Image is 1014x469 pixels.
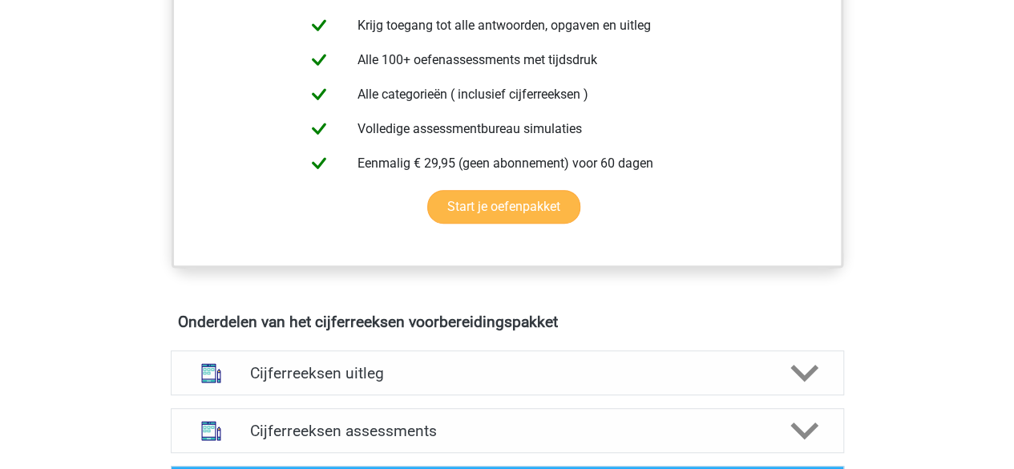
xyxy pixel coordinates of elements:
a: uitleg Cijferreeksen uitleg [164,350,850,395]
img: cijferreeksen uitleg [191,353,232,394]
h4: Cijferreeksen assessments [250,422,765,440]
a: Start je oefenpakket [427,190,580,224]
img: cijferreeksen assessments [191,410,232,451]
a: assessments Cijferreeksen assessments [164,408,850,453]
h4: Cijferreeksen uitleg [250,364,765,382]
h4: Onderdelen van het cijferreeksen voorbereidingspakket [178,313,837,331]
